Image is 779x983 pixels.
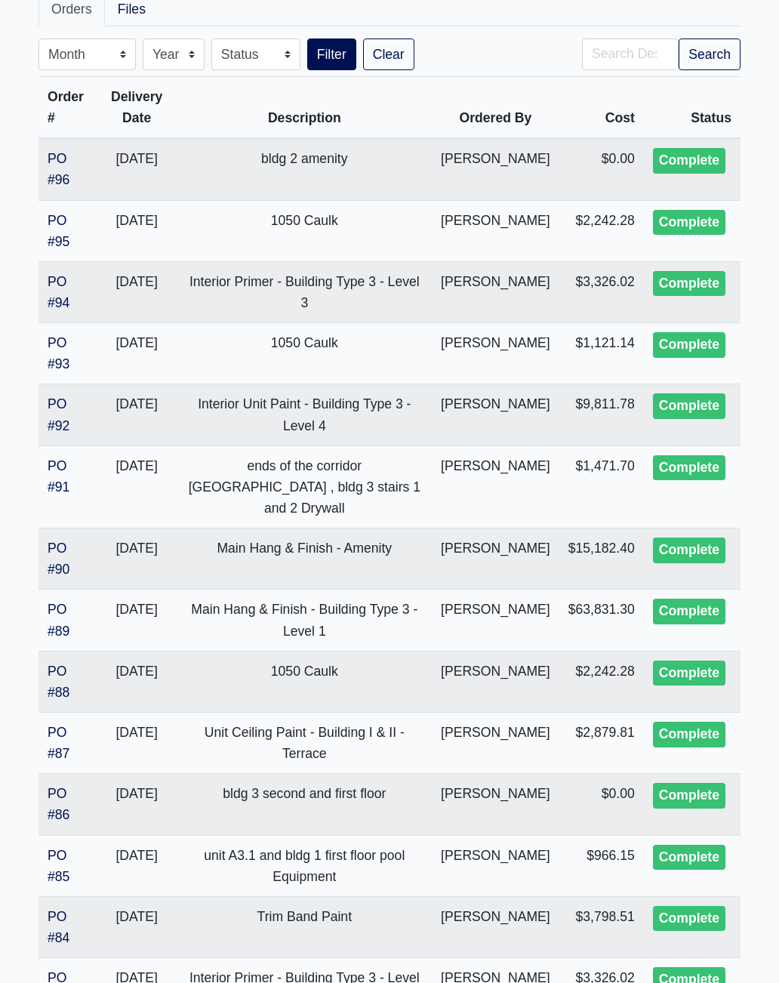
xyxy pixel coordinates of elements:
input: Search [582,39,679,71]
th: Order # [38,77,97,139]
a: PO #85 [48,849,69,885]
td: $3,798.51 [559,897,644,958]
td: $2,242.28 [559,652,644,713]
div: Complete [653,846,725,871]
td: Main Hang & Finish - Amenity [177,529,432,590]
td: [DATE] [97,324,177,385]
button: Filter [307,39,356,71]
td: 1050 Caulk [177,324,432,385]
div: Complete [653,599,725,625]
td: [PERSON_NAME] [432,262,559,323]
div: Complete [653,394,725,420]
td: [PERSON_NAME] [432,590,559,652]
td: 1050 Caulk [177,201,432,262]
td: [PERSON_NAME] [432,201,559,262]
td: [PERSON_NAME] [432,446,559,528]
td: Unit Ceiling Paint - Building I & II - Terrace [177,713,432,774]
td: [PERSON_NAME] [432,713,559,774]
td: [DATE] [97,139,177,201]
a: PO #87 [48,726,69,762]
td: [DATE] [97,201,177,262]
a: PO #84 [48,910,69,946]
td: [DATE] [97,446,177,528]
div: Complete [653,784,725,809]
div: Complete [653,456,725,482]
td: 1050 Caulk [177,652,432,713]
div: Complete [653,272,725,297]
div: Complete [653,538,725,564]
td: [DATE] [97,385,177,446]
td: $0.00 [559,775,644,836]
td: Interior Primer - Building Type 3 - Level 3 [177,262,432,323]
th: Delivery Date [97,77,177,139]
td: $63,831.30 [559,590,644,652]
a: PO #89 [48,602,69,639]
td: unit A3.1 and bldg 1 first floor pool Equipment [177,836,432,897]
td: $3,326.02 [559,262,644,323]
td: [PERSON_NAME] [432,836,559,897]
th: Ordered By [432,77,559,139]
td: [PERSON_NAME] [432,139,559,201]
th: Status [644,77,741,139]
td: [DATE] [97,652,177,713]
td: [DATE] [97,713,177,774]
td: $2,242.28 [559,201,644,262]
td: [PERSON_NAME] [432,385,559,446]
td: Main Hang & Finish - Building Type 3 - Level 1 [177,590,432,652]
a: PO #92 [48,397,69,433]
td: $15,182.40 [559,529,644,590]
td: [PERSON_NAME] [432,529,559,590]
td: ends of the corridor [GEOGRAPHIC_DATA] , bldg 3 stairs 1 and 2 Drywall [177,446,432,528]
a: PO #93 [48,336,69,372]
div: Complete [653,907,725,932]
td: [PERSON_NAME] [432,775,559,836]
a: Clear [363,39,414,71]
a: PO #88 [48,664,69,701]
td: [DATE] [97,775,177,836]
td: $1,121.14 [559,324,644,385]
td: bldg 2 amenity [177,139,432,201]
td: [PERSON_NAME] [432,652,559,713]
div: Complete [653,661,725,687]
td: Interior Unit Paint - Building Type 3 - Level 4 [177,385,432,446]
a: PO #86 [48,787,69,823]
td: $0.00 [559,139,644,201]
td: bldg 3 second and first floor [177,775,432,836]
button: Search [679,39,741,71]
a: PO #96 [48,152,69,188]
td: $966.15 [559,836,644,897]
td: [DATE] [97,529,177,590]
td: [PERSON_NAME] [432,324,559,385]
td: [DATE] [97,897,177,958]
a: PO #91 [48,459,69,495]
div: Complete [653,211,725,236]
td: $1,471.70 [559,446,644,528]
a: PO #95 [48,214,69,250]
a: PO #90 [48,541,69,578]
div: Complete [653,333,725,359]
td: $2,879.81 [559,713,644,774]
a: PO #94 [48,275,69,311]
td: [DATE] [97,262,177,323]
td: [DATE] [97,590,177,652]
td: Trim Band Paint [177,897,432,958]
th: Cost [559,77,644,139]
td: $9,811.78 [559,385,644,446]
div: Complete [653,149,725,174]
th: Description [177,77,432,139]
td: [PERSON_NAME] [432,897,559,958]
td: [DATE] [97,836,177,897]
div: Complete [653,723,725,748]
